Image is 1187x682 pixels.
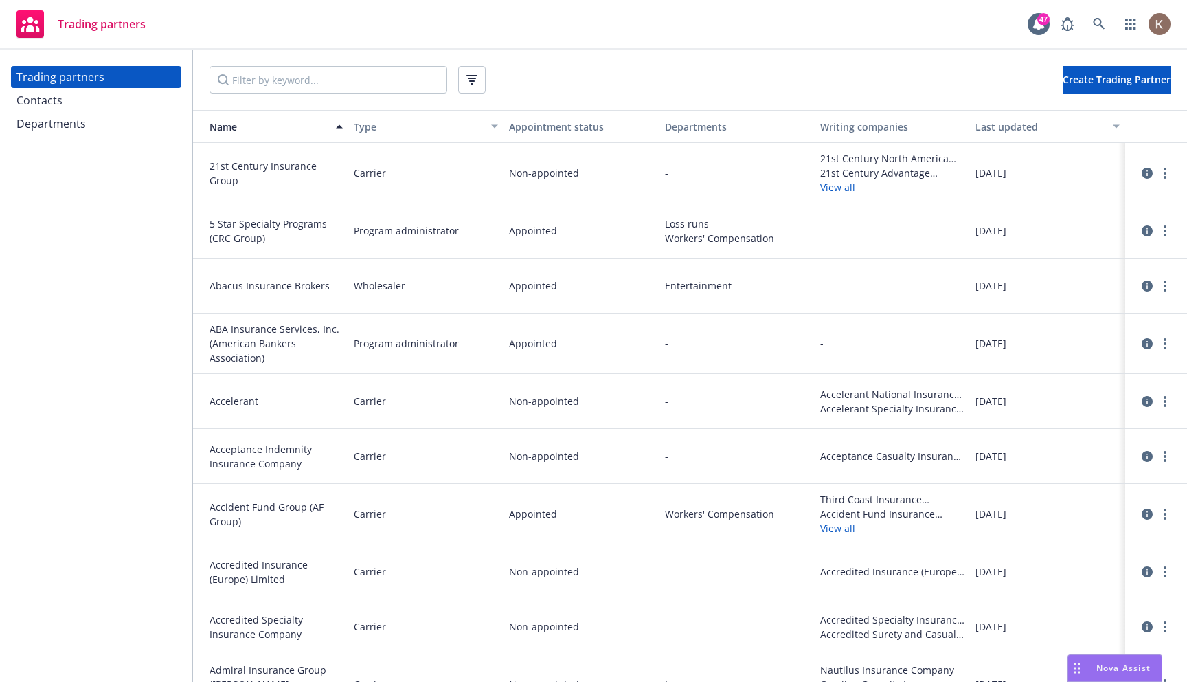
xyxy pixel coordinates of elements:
[1054,10,1081,38] a: Report a Bug
[1037,13,1050,25] div: 47
[16,113,86,135] div: Departments
[1139,564,1155,580] a: circleInformation
[1157,619,1173,635] a: more
[1149,13,1171,35] img: photo
[354,619,386,634] span: Carrier
[16,89,63,111] div: Contacts
[11,5,151,43] a: Trading partners
[354,120,483,134] div: Type
[1139,448,1155,465] a: circleInformation
[210,613,343,641] span: Accredited Specialty Insurance Company
[820,336,824,351] span: -
[820,387,964,401] span: Accelerant National Insurance Company
[820,449,964,463] span: Acceptance Casualty Insurance Company
[509,336,557,351] span: Appointed
[975,336,1006,351] span: [DATE]
[975,278,1006,293] span: [DATE]
[1068,655,1085,681] div: Drag to move
[509,619,579,634] span: Non-appointed
[210,278,343,293] span: Abacus Insurance Brokers
[820,180,964,195] a: View all
[11,66,181,88] a: Trading partners
[975,507,1006,521] span: [DATE]
[665,336,668,351] span: -
[975,394,1006,408] span: [DATE]
[509,564,579,579] span: Non-appointed
[1139,619,1155,635] a: circleInformation
[820,564,964,579] span: Accredited Insurance (Europe) Limited
[820,278,824,293] span: -
[820,166,964,180] span: 21st Century Advantage Insurance Company
[1063,66,1171,93] button: Create Trading Partner
[210,159,343,188] span: 21st Century Insurance Group
[210,66,447,93] input: Filter by keyword...
[210,322,343,365] span: ABA Insurance Services, Inc. (American Bankers Association)
[975,166,1006,180] span: [DATE]
[975,619,1006,634] span: [DATE]
[210,442,343,471] span: Acceptance Indemnity Insurance Company
[665,619,668,634] span: -
[199,120,328,134] div: Name
[665,394,668,408] span: -
[820,120,964,134] div: Writing companies
[815,110,970,143] button: Writing companies
[1157,278,1173,294] a: more
[509,120,653,134] div: Appointment status
[665,166,668,180] span: -
[975,120,1105,134] div: Last updated
[820,401,964,416] span: Accelerant Specialty Insurance Company
[509,278,557,293] span: Appointed
[193,110,348,143] button: Name
[210,217,343,245] span: 5 Star Specialty Programs (CRC Group)
[504,110,659,143] button: Appointment status
[665,120,809,134] div: Departments
[665,507,809,521] span: Workers' Compensation
[1139,223,1155,239] a: circleInformation
[820,507,964,521] span: Accident Fund Insurance Company of America
[354,336,459,351] span: Program administrator
[665,231,809,245] span: Workers' Compensation
[970,110,1125,143] button: Last updated
[975,449,1006,463] span: [DATE]
[11,89,181,111] a: Contacts
[354,278,405,293] span: Wholesaler
[659,110,815,143] button: Departments
[348,110,504,143] button: Type
[1085,10,1113,38] a: Search
[1157,506,1173,522] a: more
[1157,335,1173,352] a: more
[975,223,1006,238] span: [DATE]
[354,507,386,521] span: Carrier
[820,151,964,166] span: 21st Century North America Insurance Company
[354,394,386,408] span: Carrier
[665,449,668,463] span: -
[665,278,809,293] span: Entertainment
[509,449,579,463] span: Non-appointed
[820,627,964,641] span: Accredited Surety and Casualty Company, Inc.
[354,564,386,579] span: Carrier
[210,394,343,408] span: Accelerant
[1063,73,1171,86] span: Create Trading Partner
[509,507,557,521] span: Appointed
[58,19,146,30] span: Trading partners
[1157,165,1173,181] a: more
[1139,506,1155,522] a: circleInformation
[1157,448,1173,465] a: more
[1157,393,1173,410] a: more
[1139,335,1155,352] a: circleInformation
[1096,662,1151,674] span: Nova Assist
[509,166,579,180] span: Non-appointed
[509,223,557,238] span: Appointed
[820,613,964,627] span: Accredited Specialty Insurance Company
[1117,10,1144,38] a: Switch app
[820,223,824,238] span: -
[665,217,809,231] span: Loss runs
[11,113,181,135] a: Departments
[1139,393,1155,410] a: circleInformation
[820,492,964,507] span: Third Coast Insurance Company
[975,564,1006,579] span: [DATE]
[509,394,579,408] span: Non-appointed
[1067,654,1162,682] button: Nova Assist
[210,558,343,586] span: Accredited Insurance (Europe) Limited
